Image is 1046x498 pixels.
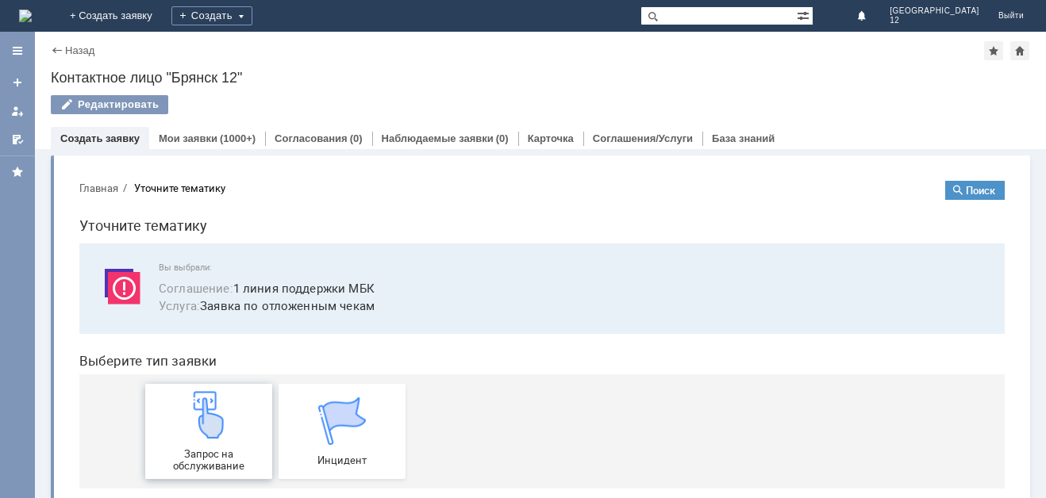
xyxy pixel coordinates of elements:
[92,111,308,129] button: Соглашение:1 линия поддержки МБК
[92,94,919,105] span: Вы выбрали:
[890,6,979,16] span: [GEOGRAPHIC_DATA]
[5,70,30,95] a: Создать заявку
[350,132,363,144] div: (0)
[382,132,494,144] a: Наблюдаемые заявки
[797,7,813,22] span: Расширенный поиск
[19,10,32,22] a: Перейти на домашнюю страницу
[13,46,938,69] h1: Уточните тематику
[252,229,299,277] img: get067d4ba7cf7247ad92597448b2db9300
[5,127,30,152] a: Мои согласования
[212,216,339,311] a: Инцидент
[79,216,206,311] a: Запрос на обслуживание
[890,16,979,25] span: 12
[217,286,334,298] span: Инцидент
[92,129,133,145] span: Услуга :
[712,132,775,144] a: База знаний
[13,185,938,201] header: Выберите тип заявки
[32,94,79,142] img: svg%3E
[65,44,94,56] a: Назад
[92,128,919,147] span: Заявка по отложенным чекам
[275,132,348,144] a: Согласования
[92,112,167,128] span: Соглашение :
[984,41,1003,60] div: Добавить в избранное
[83,280,201,304] span: Запрос на обслуживание
[159,132,217,144] a: Мои заявки
[5,98,30,124] a: Мои заявки
[1010,41,1029,60] div: Сделать домашней страницей
[528,132,574,144] a: Карточка
[67,14,159,26] div: Уточните тематику
[220,132,256,144] div: (1000+)
[496,132,509,144] div: (0)
[118,223,166,270] img: get23c147a1b4124cbfa18e19f2abec5e8f
[879,13,938,32] button: Поиск
[19,10,32,22] img: logo
[51,70,1030,86] div: Контактное лицо "Брянск 12"
[13,13,52,27] button: Главная
[171,6,252,25] div: Создать
[593,132,693,144] a: Соглашения/Услуги
[60,132,140,144] a: Создать заявку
